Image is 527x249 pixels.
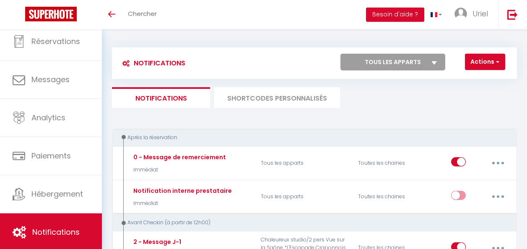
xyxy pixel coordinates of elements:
[131,237,181,246] div: 2 - Message J-1
[255,184,353,209] p: Tous les apparts
[31,189,83,199] span: Hébergement
[31,150,71,161] span: Paiements
[255,151,353,175] p: Tous les apparts
[128,9,157,18] span: Chercher
[454,8,467,20] img: ...
[31,74,70,85] span: Messages
[353,151,418,175] div: Toutes les chaines
[131,200,232,207] p: Immédiat
[31,36,80,47] span: Réservations
[507,9,518,20] img: logout
[120,219,501,227] div: Avant Checkin (à partir de 12h00)
[31,112,65,123] span: Analytics
[465,54,505,70] button: Actions
[112,87,210,108] li: Notifications
[131,166,226,174] p: Immédiat
[366,8,424,22] button: Besoin d'aide ?
[353,184,418,209] div: Toutes les chaines
[214,87,340,108] li: SHORTCODES PERSONNALISÉS
[472,8,488,19] span: Uriel
[32,227,80,237] span: Notifications
[25,7,77,21] img: Super Booking
[118,54,185,73] h3: Notifications
[120,134,501,142] div: Après la réservation
[131,153,226,162] div: 0 - Message de remerciement
[131,186,232,195] div: Notification interne prestataire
